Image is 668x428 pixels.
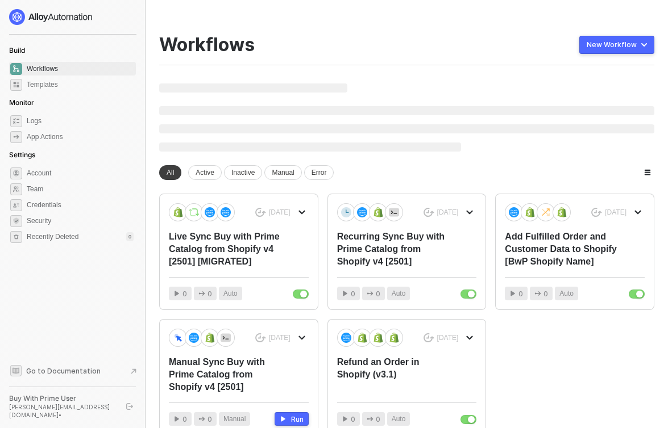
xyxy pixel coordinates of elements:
[269,208,291,217] div: [DATE]
[351,414,355,425] span: 0
[10,79,22,91] span: marketplace
[269,333,291,343] div: [DATE]
[298,334,305,341] span: icon-arrow-down
[298,209,305,216] span: icon-arrow-down
[376,414,380,425] span: 0
[169,356,281,393] div: Manual Sync Buy with Prime Catalog from Shopify v4 [2501]
[10,167,22,179] span: settings
[10,131,22,143] span: icon-app-actions
[505,230,617,268] div: Add Fulfilled Order and Customer Data to Shopify [BwP Shopify Name]
[27,182,134,196] span: Team
[182,414,187,425] span: 0
[9,394,116,403] div: Buy With Prime User
[373,333,383,343] img: icon
[367,416,374,422] span: icon-app-actions
[173,333,183,342] img: icon
[10,183,22,195] span: team
[341,207,351,217] img: icon
[198,416,205,422] span: icon-app-actions
[534,290,541,297] span: icon-app-actions
[543,288,548,299] span: 0
[357,207,367,217] img: icon
[27,132,63,142] div: App Actions
[9,9,93,25] img: logo
[27,62,134,75] span: Workflows
[26,366,101,376] span: Go to Documentation
[304,165,334,180] div: Error
[169,230,281,268] div: Live Sync Buy with Prime Catalog from Shopify v4 [2501] [MIGRATED]
[337,356,449,393] div: Refund an Order in Shopify (v3.1)
[634,209,641,216] span: icon-arrow-down
[525,207,535,217] img: icon
[205,333,215,343] img: icon
[221,207,231,217] img: icon
[126,403,133,410] span: logout
[587,40,637,49] div: New Workflow
[10,63,22,75] span: dashboard
[392,414,406,425] span: Auto
[128,366,139,377] span: document-arrow
[173,207,183,217] img: icon
[223,288,238,299] span: Auto
[10,199,22,211] span: credentials
[9,403,116,419] div: [PERSON_NAME][EMAIL_ADDRESS][DOMAIN_NAME] •
[559,288,574,299] span: Auto
[126,232,134,241] div: 0
[198,290,205,297] span: icon-app-actions
[27,114,134,128] span: Logs
[392,288,406,299] span: Auto
[9,364,136,377] a: Knowledge Base
[27,166,134,180] span: Account
[221,333,231,343] img: icon
[10,365,22,376] span: documentation
[341,333,351,343] img: icon
[188,165,222,180] div: Active
[224,165,262,180] div: Inactive
[557,207,567,217] img: icon
[373,207,383,217] img: icon
[189,207,199,217] img: icon
[182,288,187,299] span: 0
[159,165,181,180] div: All
[337,230,449,268] div: Recurring Sync Buy with Prime Catalog from Shopify v4 [2501]
[9,150,35,159] span: Settings
[208,414,212,425] span: 0
[389,333,399,343] img: icon
[376,288,380,299] span: 0
[10,115,22,127] span: icon-logs
[579,36,654,54] button: New Workflow
[159,34,255,56] div: Workflows
[10,215,22,227] span: security
[27,198,134,212] span: Credentials
[518,288,523,299] span: 0
[437,333,459,343] div: [DATE]
[591,208,602,217] span: icon-success-page
[27,78,134,91] span: Templates
[255,208,266,217] span: icon-success-page
[205,207,215,217] img: icon
[541,207,551,217] img: icon
[208,288,212,299] span: 0
[10,231,22,243] span: settings
[189,333,199,343] img: icon
[351,288,355,299] span: 0
[466,209,473,216] span: icon-arrow-down
[9,9,136,25] a: logo
[275,412,309,426] button: Run
[223,414,246,425] span: Manual
[437,208,459,217] div: [DATE]
[367,290,374,297] span: icon-app-actions
[27,214,134,228] span: Security
[255,333,266,343] span: icon-success-page
[9,46,25,54] span: Build
[9,98,34,107] span: Monitor
[264,165,301,180] div: Manual
[605,208,626,217] div: [DATE]
[509,207,519,217] img: icon
[291,414,304,424] div: Run
[357,333,367,343] img: icon
[424,208,434,217] span: icon-success-page
[424,333,434,343] span: icon-success-page
[389,207,399,217] img: icon
[466,334,473,341] span: icon-arrow-down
